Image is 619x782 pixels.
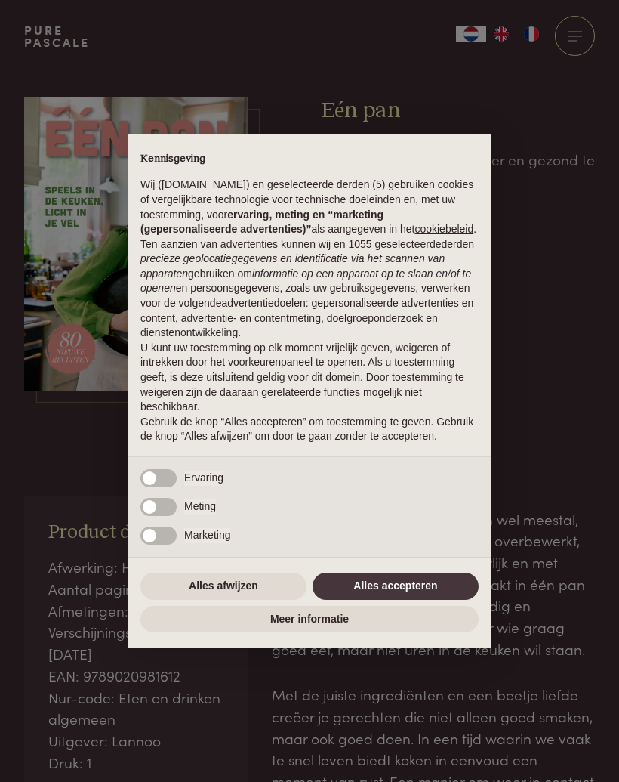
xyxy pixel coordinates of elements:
span: Ervaring [184,471,223,486]
h2: Kennisgeving [140,153,479,166]
a: cookiebeleid [414,223,473,235]
p: Ten aanzien van advertenties kunnen wij en 1055 geselecteerde gebruiken om en persoonsgegevens, z... [140,237,479,341]
button: advertentiedoelen [221,296,305,311]
strong: ervaring, meting en “marketing (gepersonaliseerde advertenties)” [140,209,383,236]
span: Marketing [184,528,230,543]
button: Meer informatie [140,606,479,633]
em: precieze geolocatiegegevens en identificatie via het scannen van apparaten [140,252,445,280]
p: U kunt uw toestemming op elk moment vrijelijk geven, weigeren of intrekken door het voorkeurenpan... [140,341,479,415]
em: informatie op een apparaat op te slaan en/of te openen [140,267,471,295]
p: Gebruik de knop “Alles accepteren” om toestemming te geven. Gebruik de knop “Alles afwijzen” om d... [140,415,479,444]
button: derden [442,237,475,252]
button: Alles accepteren [313,573,479,600]
span: Meting [184,499,216,515]
button: Alles afwijzen [140,573,306,600]
p: Wij ([DOMAIN_NAME]) en geselecteerde derden (5) gebruiken cookies of vergelijkbare technologie vo... [140,178,479,236]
